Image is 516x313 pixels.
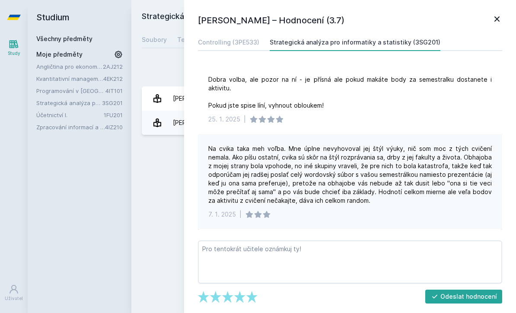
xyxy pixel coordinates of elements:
a: Study [2,35,26,61]
h2: Strategická analýza pro informatiky a statistiky (3SG201) [142,10,406,24]
div: Dobra volba, ale pozor na ní - je přísná ale pokud makáte body za semestralku dostanete i aktivit... [208,75,492,110]
a: [PERSON_NAME] 9 hodnocení 3.7 [142,111,506,135]
a: Strategická analýza pro informatiky a statistiky [36,99,102,107]
a: Účetnictví I. [36,111,104,119]
a: Programování v [GEOGRAPHIC_DATA] [36,86,105,95]
a: 2AJ212 [103,63,123,70]
a: 1FU201 [104,112,123,118]
div: | [244,115,246,124]
div: [PERSON_NAME] [173,90,221,107]
a: 4IZ210 [105,124,123,131]
a: [PERSON_NAME] 3 hodnocení 4.0 [142,86,506,111]
a: Soubory [142,31,167,48]
span: Moje předměty [36,50,83,59]
div: Soubory [142,35,167,44]
div: [PERSON_NAME] [173,114,221,131]
a: Testy [177,31,194,48]
div: Uživatel [5,295,23,302]
a: Angličtina pro ekonomická studia 2 (B2/C1) [36,62,103,71]
div: 25. 1. 2025 [208,115,240,124]
a: Kvantitativní management [36,74,103,83]
div: Study [8,50,20,57]
a: Všechny předměty [36,35,92,42]
a: Zpracování informací a znalostí [36,123,105,131]
div: Na cvika taka meh voľba. Mne úplne nevyhovoval jej štýl výuky, nič som moc z tých cvičení nemala.... [208,144,492,205]
div: Testy [177,35,194,44]
a: 3SG201 [102,99,123,106]
a: Uživatel [2,280,26,306]
a: 4IT101 [105,87,123,94]
a: 4EK212 [103,75,123,82]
